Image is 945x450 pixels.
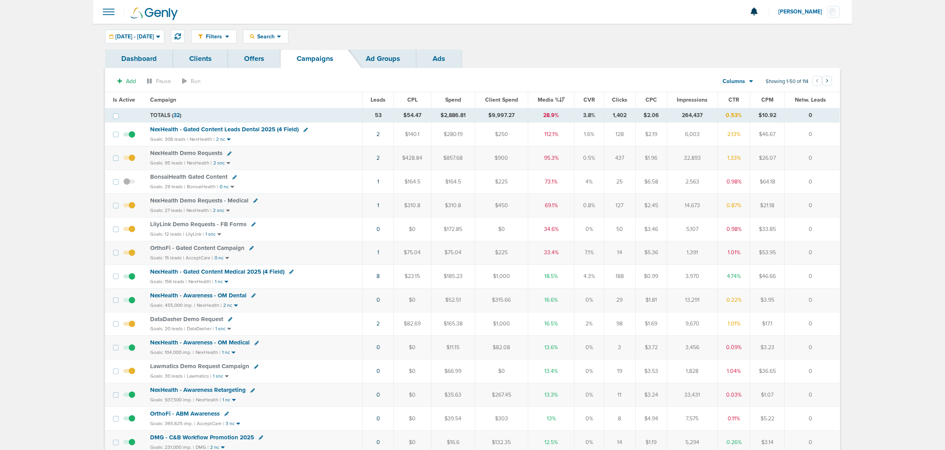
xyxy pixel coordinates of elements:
td: 0 [785,123,840,146]
td: $0 [475,359,528,383]
td: 14 [604,241,636,265]
a: Campaigns [280,49,350,68]
td: 19 [604,359,636,383]
small: NexHealth | [190,136,215,142]
td: 32,893 [667,146,717,170]
span: Columns [723,78,745,85]
td: 3,456 [667,336,717,359]
td: $26.07 [750,146,785,170]
small: DMG | [196,444,209,450]
span: DMG - C&B Workflow Promotion 2025 [150,434,254,441]
span: NexHealth - Awareness - OM Dental [150,292,247,299]
td: $66.99 [431,359,475,383]
small: NexHealth | [196,397,221,403]
td: 0.22% [717,288,750,312]
td: $0.99 [635,265,667,288]
td: 13% [528,407,574,431]
small: 2 snc [213,208,224,214]
small: Goals: 937,500 imp. | [150,397,194,403]
small: Goals: 104,000 imp. | [150,350,194,355]
td: $0 [393,383,431,407]
small: 1 snc [205,231,216,237]
td: 0% [574,336,604,359]
td: 0% [574,288,604,312]
td: 0 [785,383,840,407]
td: 1.33% [717,146,750,170]
td: $2.19 [635,123,667,146]
td: $280.19 [431,123,475,146]
td: 1.6% [574,123,604,146]
a: 2 [376,155,380,161]
small: 1 snc [213,373,223,379]
span: DataDasher Demo Request [150,316,223,323]
td: 34.6% [528,217,574,241]
td: 95.3% [528,146,574,170]
span: Spend [445,96,461,103]
span: Leads [371,96,386,103]
td: $0 [393,217,431,241]
a: 2 [376,320,380,327]
td: 2% [574,312,604,336]
td: 4.3% [574,265,604,288]
td: $310.8 [431,194,475,217]
td: 0 [785,407,840,431]
td: 264,437 [667,108,717,123]
span: [PERSON_NAME] [778,9,828,15]
span: CVR [584,96,595,103]
td: $250 [475,123,528,146]
span: LilyLink Demo Requests - FB Forms [150,221,247,228]
td: $2.06 [635,108,667,123]
td: $21.18 [750,194,785,217]
td: 0 [785,170,840,194]
a: Offers [228,49,280,68]
td: $5.36 [635,241,667,265]
td: $428.84 [393,146,431,170]
td: $1,000 [475,265,528,288]
span: NexHealth - Awareness Retargeting [150,386,246,393]
td: $1,000 [475,312,528,336]
td: $1.81 [635,288,667,312]
td: $165.38 [431,312,475,336]
small: Goals: 12 leads | [150,231,184,237]
td: 0 [785,359,840,383]
td: 127 [604,194,636,217]
td: 0 [785,265,840,288]
td: 53 [363,108,394,123]
td: $75.04 [431,241,475,265]
td: $450 [475,194,528,217]
span: BonsaiHealth Gated Content [150,173,228,180]
td: 437 [604,146,636,170]
td: 3 [604,336,636,359]
span: Lawmatics Demo Request Campaign [150,363,249,370]
td: $35.63 [431,383,475,407]
td: 0% [574,383,604,407]
td: $185.23 [431,265,475,288]
td: $54.47 [393,108,431,123]
small: 1 nc [222,350,230,355]
td: $225 [475,170,528,194]
td: $53.95 [750,241,785,265]
span: Clicks [612,96,627,103]
small: 3 nc [226,421,235,427]
td: 25 [604,170,636,194]
td: 0 [785,194,840,217]
td: 0.98% [717,170,750,194]
span: NexHealth Demo Requests - Medical [150,197,248,204]
a: 1 [377,249,379,256]
small: Goals: 95 leads | [150,160,185,166]
td: $2,886.81 [431,108,475,123]
td: $1.69 [635,312,667,336]
td: 28.9% [528,108,574,123]
span: Showing 1-50 of 114 [766,78,808,85]
span: NexHealth - Gated Content Leads Dental 2025 (4 Field) [150,126,299,133]
td: $23.15 [393,265,431,288]
td: 13.4% [528,359,574,383]
a: 8 [376,273,380,280]
td: 16.6% [528,288,574,312]
td: $52.51 [431,288,475,312]
td: $303 [475,407,528,431]
td: 0 [785,288,840,312]
td: 13,291 [667,288,717,312]
td: $0 [393,288,431,312]
td: 0.87% [717,194,750,217]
